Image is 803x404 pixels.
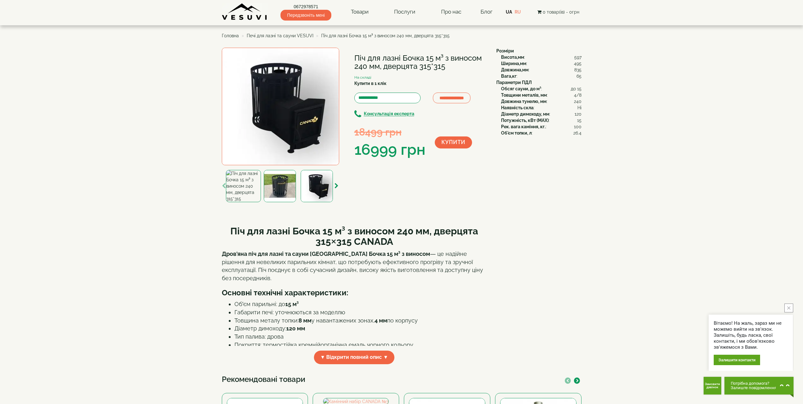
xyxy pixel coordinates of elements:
span: 0 товар(ів) - 0грн [543,9,579,15]
strong: Дров'яна піч для лазні та сауни [GEOGRAPHIC_DATA] Бочка 15 м³ з виносом [222,250,430,257]
b: Висота,мм [501,55,524,60]
div: : [501,86,582,92]
button: Купити [435,136,472,148]
div: 16999 грн [354,139,425,160]
span: ▼ Відкрити повний опис ▼ [314,351,395,364]
b: Розміри [496,48,514,53]
h1: Піч для лазні Бочка 15 м³ з виносом 240 мм, дверцята 315*315 [354,54,487,71]
b: Товщини металів, мм [501,93,547,98]
a: Про нас [435,5,468,19]
strong: 4 мм [375,317,387,324]
img: Піч для лазні Бочка 15 м³ з виносом 240 мм, дверцята 315*315 [222,48,339,165]
a: 0672978571 [280,3,331,10]
button: 0 товар(ів) - 0грн [535,9,581,15]
b: Потужність, кВт (MAX) [501,118,549,123]
div: : [501,92,582,98]
li: Покриття: термостійка кремнійорганічна емаль чорного кольору [234,341,487,349]
img: Піч для лазні Бочка 15 м³ з виносом 240 мм, дверцята 315*315 [226,170,261,202]
span: 120 [575,111,582,117]
span: Ні [577,105,582,111]
b: Діаметр димоходу, мм [501,112,549,117]
b: Довжина,мм [501,67,528,72]
span: Замовити дзвінок [705,383,720,389]
a: Печі для лазні та сауни VESUVI [247,33,313,38]
li: Товщина металу топки: у навантажених зонах, по корпусу [234,317,487,325]
div: Залишити контакти [714,355,760,365]
p: — це надійне рішення для невеликих парильних кімнат, що потребують ефективного прогріву та зручно... [222,250,487,282]
img: Піч для лазні Бочка 15 м³ з виносом 240 мм, дверцята 315*315 [301,170,333,202]
span: Піч для лазні Бочка 15 м³ з виносом 240 мм, дверцята 315*315 [321,33,450,38]
a: Блог [481,9,493,15]
li: Габарити печі: уточнюються за моделлю [234,308,487,317]
div: : [501,117,582,124]
span: 4/8 [574,92,582,98]
div: : [501,60,582,67]
label: Купити в 1 клік [354,80,387,87]
strong: 8 мм [298,317,311,324]
span: до 15 [571,86,582,92]
li: Тип палива: дрова [234,333,487,341]
button: close button [784,304,793,312]
b: Вага,кг [501,74,517,79]
span: Залиште повідомлення [731,386,776,390]
b: Довжина тунелю, мм [501,99,546,104]
span: 100 [574,124,582,130]
span: Передзвоніть мені [280,10,331,21]
b: Об'єм топки, л [501,130,532,136]
b: Консультація експерта [364,112,414,117]
div: : [501,111,582,117]
div: : [501,130,582,136]
h3: Рекомендовані товари [222,375,582,383]
strong: 120 мм [286,325,305,332]
b: Наявність скла [501,105,534,110]
span: 597 [574,54,582,60]
a: Головна [222,33,239,38]
b: Піч для лазні Бочка 15 м³ з виносом 240 мм, дверцята 315×315 CANADA [230,226,478,247]
li: Об’єм парильні: до [234,300,487,308]
a: RU [515,9,521,15]
a: UA [506,9,512,15]
small: На складі [354,75,371,80]
div: : [501,54,582,60]
div: : [501,124,582,130]
button: Get Call button [704,377,721,395]
a: Послуги [388,5,422,19]
b: Ширина,мм [501,61,526,66]
img: Завод VESUVI [222,3,268,21]
span: 15 [577,117,582,124]
strong: 15 м³ [285,301,299,307]
span: 835 [574,67,582,73]
span: 240 [574,98,582,105]
b: Обсяг сауни, до м³ [501,86,541,91]
span: 26.4 [573,130,582,136]
div: 18499 грн [354,125,425,139]
span: Потрібна допомога? [731,381,776,386]
b: Рек. вага каміння, кг. [501,124,546,129]
div: : [501,98,582,105]
div: : [501,73,582,79]
span: 495 [574,60,582,67]
a: Товари [345,5,375,19]
span: 65 [576,73,582,79]
img: Піч для лазні Бочка 15 м³ з виносом 240 мм, дверцята 315*315 [264,170,296,202]
b: Основні технічні характеристики: [222,288,348,297]
div: : [501,105,582,111]
button: Chat button [724,377,794,395]
li: Діаметр димоходу: [234,324,487,333]
div: : [501,67,582,73]
div: Вітаємо! На жаль, зараз ми не можемо вийти на зв'язок. Залишіть, будь ласка, свої контакти, і ми ... [714,320,788,350]
b: Параметри ПДЛ [496,80,532,85]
